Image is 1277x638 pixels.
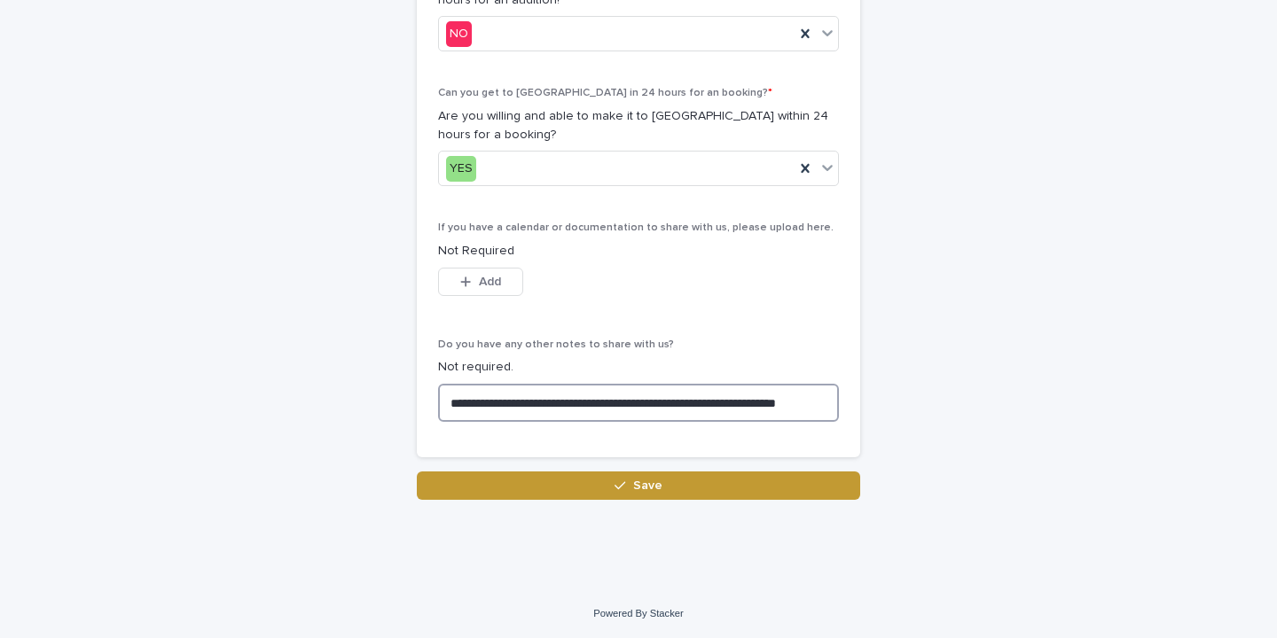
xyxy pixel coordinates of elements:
button: Add [438,268,523,296]
a: Powered By Stacker [593,608,683,619]
span: Save [633,479,662,492]
div: YES [446,156,476,182]
span: If you have a calendar or documentation to share with us, please upload here. [438,222,834,233]
p: Not Required [438,242,839,261]
span: Can you get to [GEOGRAPHIC_DATA] in 24 hours for an booking? [438,88,772,98]
span: Add [479,276,501,288]
button: Save [417,471,860,500]
p: Are you willing and able to make it to [GEOGRAPHIC_DATA] within 24 hours for a booking? [438,107,839,144]
p: Not required. [438,358,839,377]
div: NO [446,21,472,47]
span: Do you have any other notes to share with us? [438,339,674,350]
